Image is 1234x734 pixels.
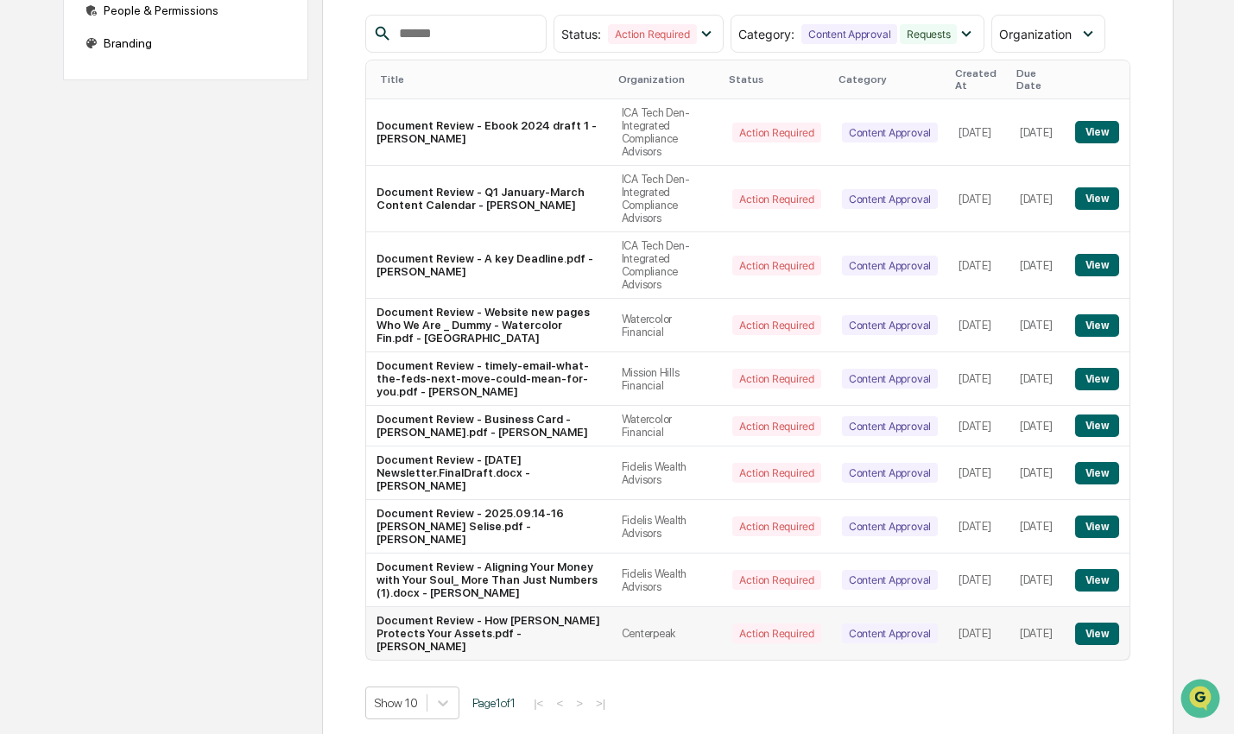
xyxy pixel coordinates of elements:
div: Content Approval [842,516,938,536]
td: Fidelis Wealth Advisors [611,554,723,607]
td: Watercolor Financial [611,299,723,352]
button: View [1075,623,1119,645]
td: [DATE] [948,406,1009,446]
button: View [1075,314,1119,337]
td: [DATE] [1009,99,1065,166]
div: Due Date [1016,67,1058,92]
td: [DATE] [1009,166,1065,232]
td: Watercolor Financial [611,406,723,446]
span: Attestations [142,218,214,235]
div: Action Required [732,623,820,643]
iframe: Open customer support [1179,677,1225,724]
td: [DATE] [1009,406,1065,446]
div: Action Required [732,189,820,209]
td: [DATE] [1009,446,1065,500]
span: Organization [999,27,1072,41]
div: Action Required [732,123,820,142]
div: Content Approval [842,570,938,590]
td: [DATE] [1009,554,1065,607]
td: [DATE] [1009,352,1065,406]
td: [DATE] [948,99,1009,166]
button: < [551,696,568,711]
button: >| [591,696,611,711]
div: Action Required [732,256,820,275]
button: View [1075,516,1119,538]
div: Content Approval [842,315,938,335]
div: Content Approval [842,463,938,483]
td: [DATE] [948,166,1009,232]
div: Category [838,73,941,85]
td: [DATE] [1009,232,1065,299]
td: ICA Tech Den-Integrated Compliance Advisors [611,166,723,232]
td: [DATE] [1009,500,1065,554]
td: [DATE] [948,607,1009,660]
a: 🖐️Preclearance [10,211,118,242]
span: Preclearance [35,218,111,235]
div: Status [729,73,824,85]
div: 🗄️ [125,219,139,233]
div: Start new chat [59,132,283,149]
div: Action Required [732,463,820,483]
button: View [1075,121,1119,143]
div: Title [380,73,604,85]
img: 1746055101610-c473b297-6a78-478c-a979-82029cc54cd1 [17,132,48,163]
div: Organization [618,73,716,85]
td: Mission Hills Financial [611,352,723,406]
td: Document Review - Business Card - [PERSON_NAME].pdf - [PERSON_NAME] [366,406,611,446]
td: Document Review - [DATE] Newsletter.FinalDraft.docx - [PERSON_NAME] [366,446,611,500]
div: We're available if you need us! [59,149,218,163]
td: ICA Tech Den-Integrated Compliance Advisors [611,232,723,299]
button: View [1075,368,1119,390]
td: [DATE] [948,352,1009,406]
div: 🔎 [17,252,31,266]
button: Start new chat [294,137,314,158]
td: [DATE] [948,554,1009,607]
button: |< [528,696,548,711]
div: Content Approval [842,189,938,209]
button: View [1075,254,1119,276]
button: View [1075,569,1119,592]
span: Category : [738,27,794,41]
div: Action Required [732,570,820,590]
div: Created At [955,67,1003,92]
td: [DATE] [948,232,1009,299]
div: 🖐️ [17,219,31,233]
td: Document Review - How [PERSON_NAME] Protects Your Assets.pdf - [PERSON_NAME] [366,607,611,660]
div: Content Approval [801,24,897,44]
a: Powered byPylon [122,292,209,306]
a: 🔎Data Lookup [10,244,116,275]
span: Data Lookup [35,250,109,268]
td: [DATE] [948,446,1009,500]
p: How can we help? [17,36,314,64]
button: View [1075,414,1119,437]
div: Branding [78,28,294,59]
div: Action Required [732,369,820,389]
td: [DATE] [1009,299,1065,352]
td: Fidelis Wealth Advisors [611,446,723,500]
div: Requests [900,24,957,44]
span: Status : [561,27,601,41]
td: Centerpeak [611,607,723,660]
div: Content Approval [842,369,938,389]
div: Action Required [732,516,820,536]
td: Document Review - 2025.09.14-16 [PERSON_NAME] Selise.pdf - [PERSON_NAME] [366,500,611,554]
td: Document Review - Q1 January-March Content Calendar - [PERSON_NAME] [366,166,611,232]
td: [DATE] [948,299,1009,352]
td: Document Review - Ebook 2024 draft 1 - [PERSON_NAME] [366,99,611,166]
div: Action Required [732,416,820,436]
a: 🗄️Attestations [118,211,221,242]
td: [DATE] [948,500,1009,554]
td: Document Review - timely-email-what-the-feds-next-move-could-mean-for-you.pdf - [PERSON_NAME] [366,352,611,406]
td: Document Review - A key Deadline.pdf - [PERSON_NAME] [366,232,611,299]
span: Page 1 of 1 [472,696,516,710]
button: View [1075,187,1119,210]
td: ICA Tech Den-Integrated Compliance Advisors [611,99,723,166]
div: Action Required [608,24,696,44]
td: [DATE] [1009,607,1065,660]
button: > [571,696,588,711]
td: Document Review - Aligning Your Money with Your Soul_ More Than Just Numbers (1).docx - [PERSON_N... [366,554,611,607]
td: Document Review - Website new pages Who We Are _ Dummy - Watercolor Fin.pdf - [GEOGRAPHIC_DATA] [366,299,611,352]
div: Content Approval [842,416,938,436]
